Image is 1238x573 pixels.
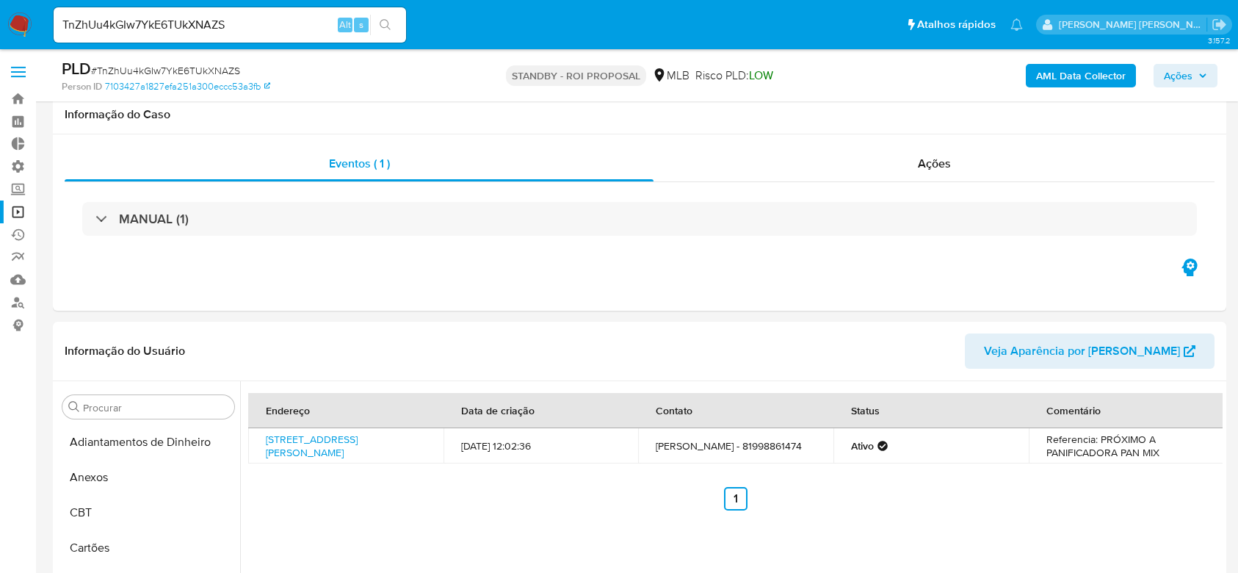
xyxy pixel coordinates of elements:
[248,393,444,428] th: Endereço
[833,393,1029,428] th: Status
[57,530,240,566] button: Cartões
[695,68,773,84] span: Risco PLD:
[266,432,358,460] a: [STREET_ADDRESS][PERSON_NAME]
[638,428,833,464] td: [PERSON_NAME] - 81998861474
[1026,64,1136,87] button: AML Data Collector
[1164,64,1192,87] span: Ações
[119,211,189,227] h3: MANUAL (1)
[1059,18,1207,32] p: andrea.asantos@mercadopago.com.br
[917,17,996,32] span: Atalhos rápidos
[62,80,102,93] b: Person ID
[1029,428,1224,464] td: Referencia: PRÓXIMO A PANIFICADORA PAN MIX
[329,155,390,172] span: Eventos ( 1 )
[444,428,639,464] td: [DATE] 12:02:36
[248,487,1223,511] nav: Paginación
[749,67,773,84] span: LOW
[83,401,228,414] input: Procurar
[65,344,185,358] h1: Informação do Usuário
[984,334,1180,369] span: Veja Aparência por [PERSON_NAME]
[68,401,80,413] button: Procurar
[1212,17,1227,32] a: Sair
[57,425,240,460] button: Adiantamentos de Dinheiro
[57,460,240,495] button: Anexos
[82,202,1197,236] div: MANUAL (1)
[65,107,1215,122] h1: Informação do Caso
[62,57,91,80] b: PLD
[1154,64,1217,87] button: Ações
[1029,393,1224,428] th: Comentário
[54,15,406,35] input: Pesquise usuários ou casos...
[638,393,833,428] th: Contato
[359,18,363,32] span: s
[339,18,351,32] span: Alt
[506,65,646,86] p: STANDBY - ROI PROPOSAL
[1010,18,1023,31] a: Notificações
[370,15,400,35] button: search-icon
[965,334,1215,369] button: Veja Aparência por [PERSON_NAME]
[724,487,747,511] a: Ir a la página 1
[1036,64,1126,87] b: AML Data Collector
[652,68,689,84] div: MLB
[851,439,874,453] strong: Ativo
[444,393,639,428] th: Data de criação
[57,495,240,530] button: CBT
[91,63,240,78] span: # TnZhUu4kGIw7YkE6TUkXNAZS
[918,155,951,172] span: Ações
[105,80,270,93] a: 7103427a1827efa251a300eccc53a3fb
